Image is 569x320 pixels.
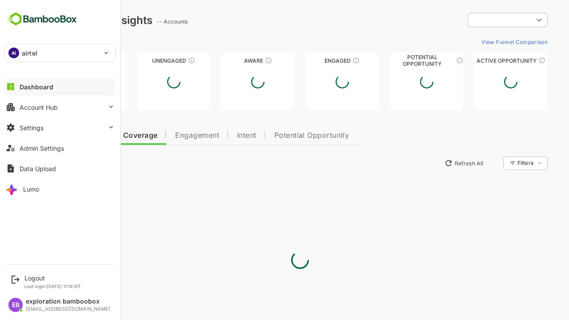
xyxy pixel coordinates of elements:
div: Logout [24,274,81,282]
button: New Insights [21,155,86,171]
div: Engaged [274,57,348,64]
div: Lumo [23,185,39,193]
div: Active Opportunity [443,57,517,64]
ag: -- Accounts [126,18,159,25]
button: Refresh All [409,156,456,170]
span: Engagement [144,132,188,139]
div: Unreached [21,57,95,64]
button: Settings [4,119,116,136]
div: These accounts are warm, further nurturing would qualify them to MQAs [321,57,329,64]
p: Last login: [DATE] 11:19 IST [24,284,81,289]
div: Settings [20,124,44,132]
div: These accounts have not shown enough engagement and need nurturing [157,57,164,64]
button: Data Upload [4,160,116,177]
button: Lumo [4,180,116,198]
div: Filters [485,155,517,171]
button: Admin Settings [4,139,116,157]
button: View Funnel Comparison [447,35,517,49]
button: Account Hub [4,98,116,116]
div: [EMAIL_ADDRESS][DOMAIN_NAME] [26,306,110,312]
div: Filters [486,160,502,166]
div: Unengaged [106,57,180,64]
p: airtel [22,48,37,58]
div: Potential Opportunity [359,57,433,64]
div: Aware [190,57,264,64]
span: Intent [206,132,225,139]
span: Potential Opportunity [243,132,318,139]
button: Dashboard [4,78,116,96]
div: These accounts have open opportunities which might be at any of the Sales Stages [507,57,514,64]
div: AIairtel [5,44,115,62]
div: Dashboard [20,83,53,91]
div: Account Hub [20,104,58,111]
div: Data Upload [20,165,56,172]
img: BambooboxFullLogoMark.5f36c76dfaba33ec1ec1367b70bb1252.svg [4,11,80,28]
div: These accounts have just entered the buying cycle and need further nurturing [234,57,241,64]
div: These accounts are MQAs and can be passed on to Inside Sales [425,57,432,64]
div: Admin Settings [20,144,64,152]
div: EB [8,298,23,312]
div: Dashboard Insights [21,14,121,27]
span: Data Quality and Coverage [30,132,126,139]
div: These accounts have not been engaged with for a defined time period [72,57,80,64]
div: AI [8,48,19,58]
div: exploration bamboobox [26,298,110,305]
div: ​ [437,12,517,28]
